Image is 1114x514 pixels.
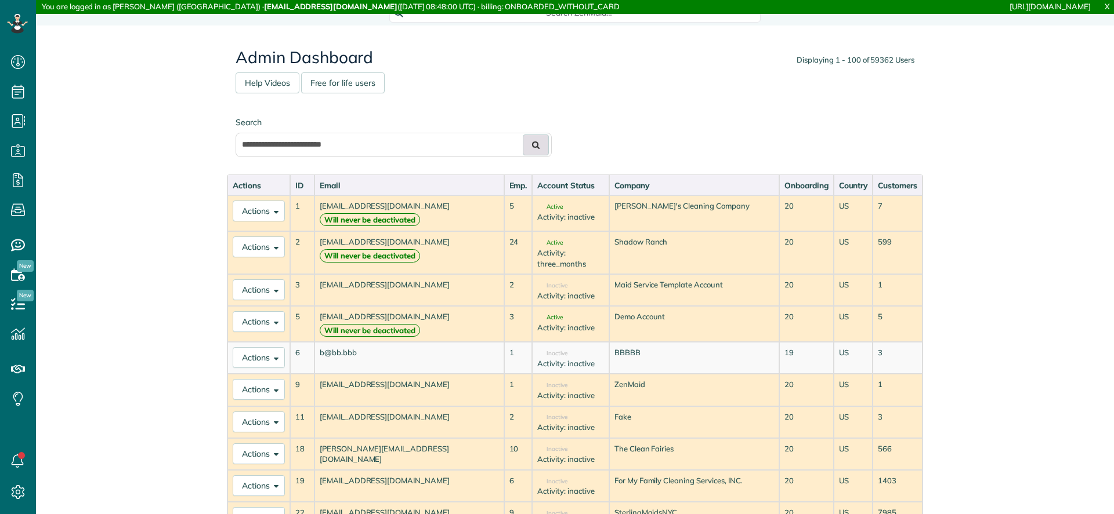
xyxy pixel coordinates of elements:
div: Displaying 1 - 100 of 59362 Users [797,54,914,65]
button: Actions [233,279,285,300]
td: Shadow Ranch [609,231,779,274]
span: Inactive [537,382,567,388]
div: Activity: inactive [537,290,603,301]
td: 19 [290,470,314,502]
span: Active [537,315,563,320]
td: Demo Account [609,306,779,342]
td: Fake [609,406,779,438]
td: [EMAIL_ADDRESS][DOMAIN_NAME] [314,374,504,406]
div: Activity: inactive [537,358,603,369]
button: Actions [233,347,285,368]
span: Inactive [537,283,567,289]
div: Onboarding [784,180,829,191]
td: The Clean Fairies [609,438,779,470]
td: 19 [779,342,834,374]
td: 566 [873,438,923,470]
td: 2 [504,274,533,306]
td: [EMAIL_ADDRESS][DOMAIN_NAME] [314,406,504,438]
div: ID [295,180,309,191]
div: Emp. [509,180,527,191]
span: New [17,260,34,272]
span: New [17,290,34,301]
td: 20 [779,306,834,342]
td: 20 [779,406,834,438]
td: US [834,306,873,342]
td: 20 [779,195,834,231]
td: 20 [779,274,834,306]
div: Account Status [537,180,603,191]
div: Activity: three_months [537,247,603,269]
span: Active [537,240,563,246]
span: Inactive [537,414,567,420]
td: US [834,438,873,470]
td: 1 [290,195,314,231]
button: Actions [233,443,285,464]
td: 24 [504,231,533,274]
td: [EMAIL_ADDRESS][DOMAIN_NAME] [314,195,504,231]
button: Actions [233,411,285,432]
td: Maid Service Template Account [609,274,779,306]
td: 5 [504,195,533,231]
td: 5 [290,306,314,342]
td: 1 [504,342,533,374]
div: Country [839,180,868,191]
td: ZenMaid [609,374,779,406]
td: 20 [779,438,834,470]
div: Activity: inactive [537,322,603,333]
td: US [834,342,873,374]
td: 3 [873,406,923,438]
div: Activity: inactive [537,422,603,433]
td: 2 [290,231,314,274]
strong: Will never be deactivated [320,213,420,227]
td: 3 [290,274,314,306]
a: Free for life users [301,72,385,93]
span: Active [537,204,563,210]
div: Activity: inactive [537,212,603,223]
td: 20 [779,231,834,274]
a: [URL][DOMAIN_NAME] [1010,2,1091,11]
td: 6 [290,342,314,374]
td: 3 [873,342,923,374]
td: BBBBB [609,342,779,374]
td: US [834,195,873,231]
strong: [EMAIL_ADDRESS][DOMAIN_NAME] [264,2,397,11]
div: Email [320,180,499,191]
strong: Will never be deactivated [320,249,420,263]
td: [EMAIL_ADDRESS][DOMAIN_NAME] [314,470,504,502]
td: 7 [873,195,923,231]
div: Activity: inactive [537,390,603,401]
td: 1403 [873,470,923,502]
td: For My Family Cleaning Services, INC. [609,470,779,502]
button: Actions [233,201,285,221]
td: [PERSON_NAME][EMAIL_ADDRESS][DOMAIN_NAME] [314,438,504,470]
td: US [834,231,873,274]
h2: Admin Dashboard [236,49,914,67]
td: 20 [779,374,834,406]
td: 1 [504,374,533,406]
td: 3 [504,306,533,342]
td: US [834,406,873,438]
td: 6 [504,470,533,502]
td: [EMAIL_ADDRESS][DOMAIN_NAME] [314,231,504,274]
td: US [834,274,873,306]
td: 11 [290,406,314,438]
td: [EMAIL_ADDRESS][DOMAIN_NAME] [314,274,504,306]
button: Actions [233,379,285,400]
strong: Will never be deactivated [320,324,420,337]
td: 9 [290,374,314,406]
td: 599 [873,231,923,274]
td: [PERSON_NAME]'s Cleaning Company [609,195,779,231]
div: Actions [233,180,285,191]
td: 2 [504,406,533,438]
span: Inactive [537,351,567,356]
td: [EMAIL_ADDRESS][DOMAIN_NAME] [314,306,504,342]
a: Help Videos [236,72,299,93]
label: Search [236,116,552,128]
td: 18 [290,438,314,470]
span: Inactive [537,446,567,452]
td: 10 [504,438,533,470]
td: 1 [873,374,923,406]
td: 5 [873,306,923,342]
td: US [834,374,873,406]
div: Customers [878,180,917,191]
